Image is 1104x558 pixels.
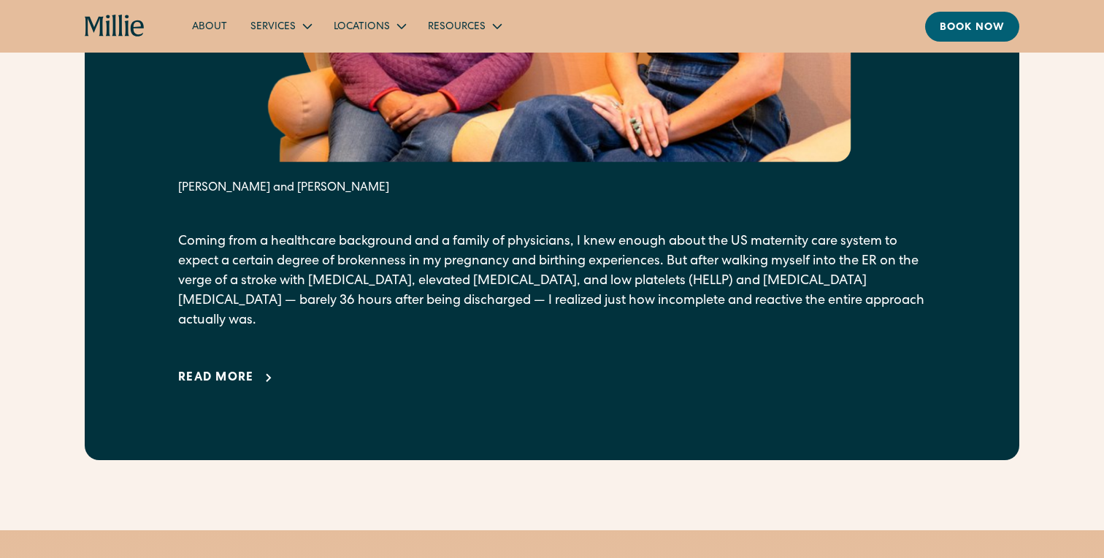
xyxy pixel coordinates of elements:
[178,232,926,331] p: Coming from a healthcare background and a family of physicians, I knew enough about the US matern...
[322,14,416,38] div: Locations
[250,20,296,35] div: Services
[925,12,1019,42] a: Book now
[428,20,486,35] div: Resources
[85,15,145,38] a: home
[239,14,322,38] div: Services
[334,20,390,35] div: Locations
[178,370,277,387] a: Read more
[178,180,926,197] div: [PERSON_NAME] and [PERSON_NAME]
[416,14,512,38] div: Resources
[940,20,1005,36] div: Book now
[178,370,254,387] div: Read more
[180,14,239,38] a: About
